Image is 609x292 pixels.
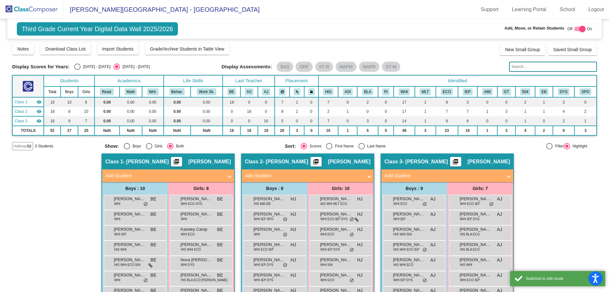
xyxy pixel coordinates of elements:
td: 0 [338,97,357,107]
span: Notes [17,46,29,51]
span: New Small Group [505,47,540,52]
div: Boys : 10 [102,182,168,195]
span: - [PERSON_NAME] [263,159,308,165]
span: do_not_disturb_alt [350,217,354,222]
td: 1 [415,97,436,107]
mat-expansion-panel-header: Add Student [242,169,374,182]
td: 16 [318,126,338,135]
td: 48 [394,126,415,135]
td: 0 [357,107,378,116]
button: DYS [558,88,569,95]
div: First Name [332,143,354,149]
td: 0 [535,116,553,126]
td: 0 [258,107,275,116]
td: 3 [574,126,596,135]
td: 1 [477,107,498,116]
div: Boys [130,143,141,149]
td: 4 [553,107,574,116]
td: 5 [275,116,290,126]
td: 0 [304,97,318,107]
td: 0.00 [191,107,223,116]
th: Amber Jutila [258,86,275,97]
button: BE [227,88,236,95]
td: 0 [378,97,394,107]
td: 8 [436,97,458,107]
th: 504 Plan [515,86,535,97]
span: Class 1 [105,159,123,165]
th: American Indian [477,86,498,97]
th: Keep with students [290,86,304,97]
span: [PERSON_NAME] [468,159,510,165]
td: 0.00 [164,107,191,116]
td: 0.00 [120,116,142,126]
td: 0.00 [191,116,223,126]
th: Academics [95,75,164,86]
th: Individualized Education Plan [458,86,477,97]
div: Boys : 9 [381,182,447,195]
td: 0 [378,107,394,116]
td: 2 [535,126,553,135]
td: 17 [394,97,415,107]
span: [PERSON_NAME] [114,196,146,202]
div: Highlight [570,143,587,149]
span: [PERSON_NAME] [460,226,491,233]
button: WHI [399,88,410,95]
a: Logout [583,4,609,15]
th: Multi-Racial [415,86,436,97]
span: HIS AMI EB [254,201,271,206]
mat-icon: visibility [36,119,42,124]
mat-radio-group: Select an option [285,143,460,149]
td: 1 [338,107,357,116]
td: 16 [44,116,61,126]
mat-expansion-panel-header: Add Student [381,169,513,182]
div: Last Name [365,143,386,149]
button: Read. [100,88,114,95]
th: Last Teacher [223,75,274,86]
div: [DATE] - [DATE] [120,64,150,70]
td: 0 [497,97,515,107]
td: 6 [458,116,477,126]
mat-chip: ST-R [315,62,333,72]
th: Life Skills [164,75,223,86]
td: 3 [497,126,515,135]
mat-icon: visibility [36,109,42,114]
button: Saved Small Group [548,44,597,55]
span: On [587,26,592,32]
td: 0 [477,116,498,126]
td: 0.00 [120,97,142,107]
th: Pacific Islander [378,86,394,97]
button: ASI [343,88,353,95]
span: WHI IEP DYS [460,217,480,221]
td: 0 [497,116,515,126]
td: 8 [436,116,458,126]
div: Scores [307,143,321,149]
td: 3 [458,97,477,107]
button: Print Students Details [311,157,322,166]
mat-icon: picture_as_pdf [312,159,320,167]
button: Print Students Details [171,157,182,166]
td: 2 [515,97,535,107]
th: Girls [78,86,95,97]
td: 1 [535,107,553,116]
td: 7 [318,97,338,107]
span: ASI WHI MLT ECO [320,201,347,206]
td: NaN [95,126,120,135]
button: MLT [420,88,431,95]
span: [PERSON_NAME] [460,211,491,217]
td: Hannah Jaeschke - Jaeschke [12,107,44,116]
td: 7 [78,116,95,126]
span: HJ [357,196,363,202]
td: NaN [164,126,191,135]
td: 20 [275,126,290,135]
td: 1 [415,107,436,116]
td: 0 [304,107,318,116]
span: BE [217,196,223,202]
button: Import Students [97,43,139,55]
span: [PERSON_NAME] [320,226,352,233]
td: 16 [458,126,477,135]
button: AJ [262,88,270,95]
button: ECO [441,88,453,95]
span: Class 1 [15,99,27,105]
td: 0.00 [95,116,120,126]
td: 14 [394,116,415,126]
